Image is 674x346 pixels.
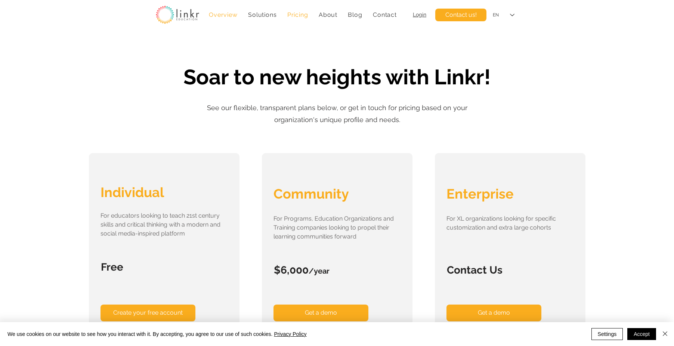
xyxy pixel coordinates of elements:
[488,7,520,24] div: Language Selector: English
[315,7,341,22] div: About
[348,11,362,18] span: Blog
[305,309,337,317] span: Get a demo
[156,6,199,24] img: linkr_logo_transparentbg.png
[273,186,349,202] span: Community
[661,328,670,340] button: Close
[447,264,503,276] span: Contact Us
[413,12,426,18] a: Login
[183,65,491,89] span: Soar to new heights with Linkr!
[205,7,401,22] nav: Site
[446,305,541,321] a: Get a demo
[273,305,368,321] a: Get a demo
[205,7,241,22] a: Overview
[344,7,366,22] a: Blog
[309,266,330,275] span: /year
[591,328,623,340] button: Settings
[446,186,514,202] span: Enterprise
[373,11,397,18] span: Contact
[284,7,312,22] a: Pricing
[248,11,276,18] span: Solutions
[287,11,308,18] span: Pricing
[273,215,394,240] span: For Programs, Education Organizations and Training companies looking to propel their learning com...
[445,11,477,19] span: Contact us!
[244,7,281,22] div: Solutions
[7,331,307,337] span: We use cookies on our website to see how you interact with it. By accepting, you agree to our use...
[369,7,401,22] a: Contact
[209,11,237,18] span: Overview
[101,261,123,273] span: Free
[113,309,183,317] span: Create your free account
[661,329,670,338] img: Close
[274,264,309,276] span: $6,000
[319,11,337,18] span: About
[207,104,467,124] span: See our flexible, transparent plans below, or get in touch for pricing based on your organization...
[101,305,195,321] a: Create your free account
[435,9,486,21] a: Contact us!
[274,331,306,337] a: Privacy Policy
[101,212,220,237] span: For educators looking to teach 21st century skills and critical thinking with a modern and social...
[478,309,510,317] span: Get a demo
[627,328,656,340] button: Accept
[101,184,164,200] span: Individual
[446,215,556,231] span: For XL organizations looking for specific customization and extra large cohorts
[493,12,499,18] div: EN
